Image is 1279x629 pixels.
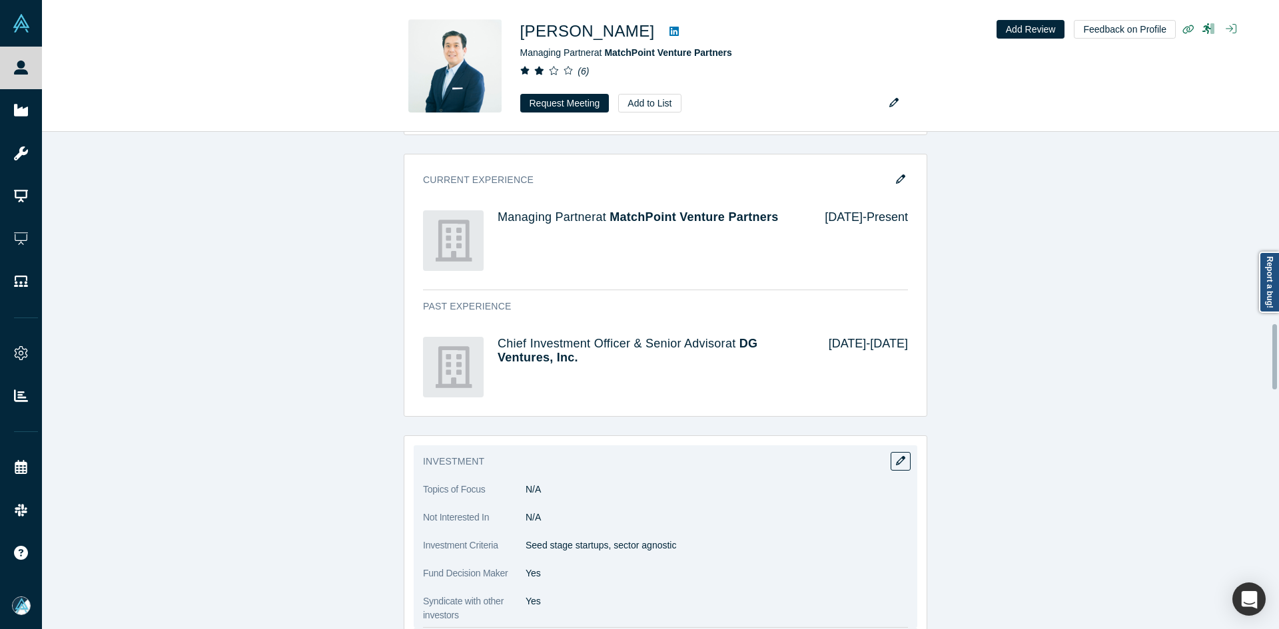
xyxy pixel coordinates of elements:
img: Alchemist Vault Logo [12,14,31,33]
i: ( 6 ) [578,66,589,77]
dt: Investment Criteria [423,538,526,566]
dt: Topics of Focus [423,483,526,511]
a: Report a bug! [1259,252,1279,313]
img: MatchPoint Venture Partners's Logo [423,210,484,271]
dt: Syndicate with other investors [423,594,526,622]
h1: [PERSON_NAME] [520,19,655,43]
button: Add to List [618,94,681,112]
dt: Fund Decision Maker [423,566,526,594]
a: MatchPoint Venture Partners [604,47,731,58]
span: Managing Partner at [520,47,732,58]
img: DG Ventures, Inc.'s Logo [423,337,484,397]
h3: Past Experience [423,300,889,314]
button: Request Meeting [520,94,610,112]
dd: Yes [526,594,908,608]
h3: Investment [423,455,889,469]
button: Add Review [997,20,1065,39]
a: MatchPoint Venture Partners [610,210,778,224]
button: Feedback on Profile [1074,20,1176,39]
h3: Current Experience [423,173,889,187]
p: Seed stage startups, sector agnostic [526,538,908,552]
dd: Yes [526,566,908,580]
h4: Chief Investment Officer & Senior Advisor at [498,337,810,365]
a: DG Ventures, Inc. [498,337,757,365]
img: Brian Yeh's Profile Image [408,19,502,112]
dd: N/A [526,511,908,524]
span: N/A [526,484,541,495]
img: Mia Scott's Account [12,596,31,615]
div: [DATE] - [DATE] [810,337,908,397]
div: [DATE] - Present [806,210,908,271]
h4: Managing Partner at [498,210,806,225]
dt: Not Interested In [423,511,526,538]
